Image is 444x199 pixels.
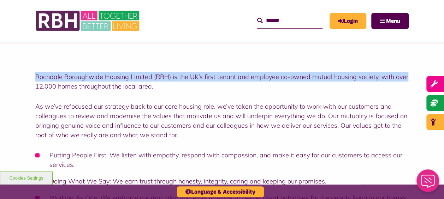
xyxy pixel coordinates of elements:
a: MyRBH [330,13,366,29]
p: As we’ve refocused our strategy back to our core housing role, we’ve taken the opportunity to wor... [35,102,409,140]
input: Search [257,13,322,28]
iframe: Netcall Web Assistant for live chat [412,167,444,199]
li: Doing What We Say: We earn trust through honesty, integrity, caring and keeping our promises. [35,176,409,186]
button: Navigation [371,13,409,29]
li: Putting People First: We listen with empathy, respond with compassion, and make it easy for our c... [35,150,409,169]
span: Menu [386,18,400,24]
p: Rochdale Boroughwide Housing Limited (RBH) is the UK’s first tenant and employee co-owned mutual ... [35,72,409,91]
button: Language & Accessibility [177,186,264,197]
img: RBH [35,7,141,35]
